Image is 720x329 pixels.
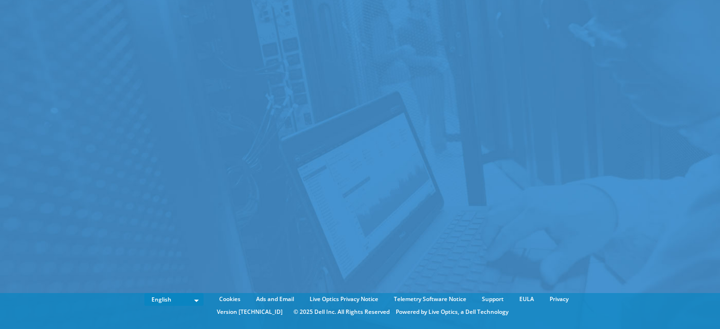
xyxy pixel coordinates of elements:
[212,307,287,317] li: Version [TECHNICAL_ID]
[512,294,541,304] a: EULA
[249,294,301,304] a: Ads and Email
[289,307,394,317] li: © 2025 Dell Inc. All Rights Reserved
[396,307,508,317] li: Powered by Live Optics, a Dell Technology
[387,294,473,304] a: Telemetry Software Notice
[212,294,248,304] a: Cookies
[302,294,385,304] a: Live Optics Privacy Notice
[542,294,576,304] a: Privacy
[475,294,511,304] a: Support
